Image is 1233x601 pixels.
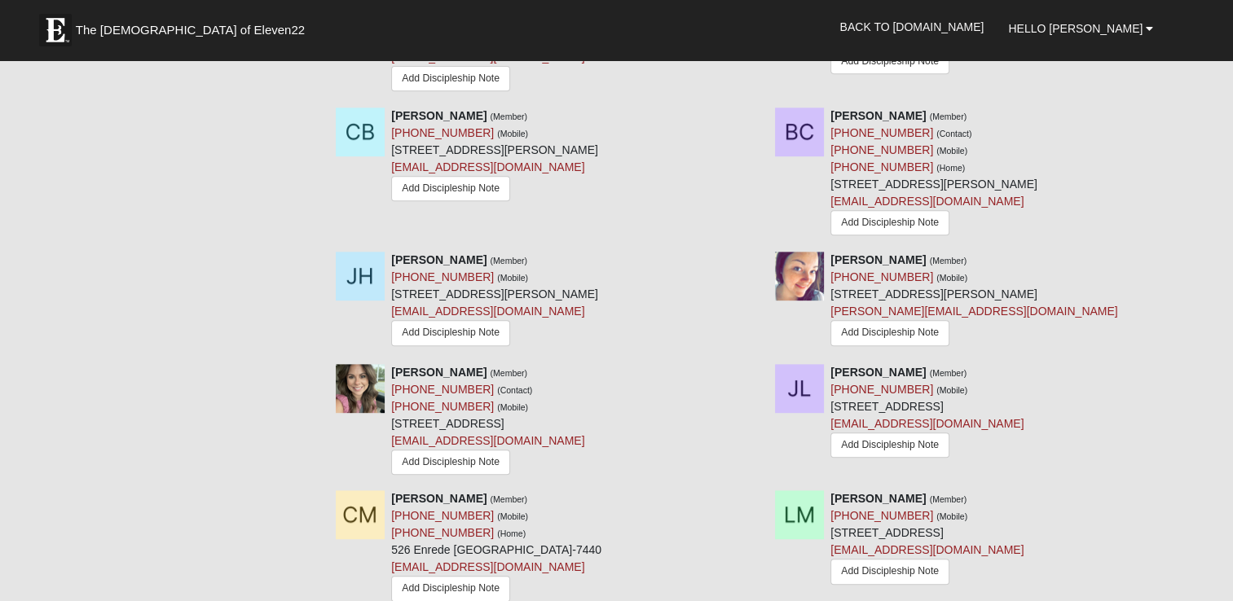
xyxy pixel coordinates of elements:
small: (Contact) [936,129,971,138]
a: [EMAIL_ADDRESS][DOMAIN_NAME] [830,543,1024,556]
small: (Member) [930,112,967,121]
a: [EMAIL_ADDRESS][DOMAIN_NAME] [830,195,1024,208]
a: [EMAIL_ADDRESS][DOMAIN_NAME] [391,305,584,318]
a: [PHONE_NUMBER] [391,383,494,396]
strong: [PERSON_NAME] [830,492,926,505]
small: (Member) [491,494,528,504]
small: (Mobile) [936,273,967,283]
a: Add Discipleship Note [830,49,949,74]
a: [EMAIL_ADDRESS][DOMAIN_NAME] [830,417,1024,430]
a: Hello [PERSON_NAME] [996,8,1165,49]
small: (Mobile) [936,511,967,521]
a: The [DEMOGRAPHIC_DATA] of Eleven22 [31,6,357,46]
strong: [PERSON_NAME] [391,253,487,266]
small: (Member) [930,368,967,378]
a: [PHONE_NUMBER] [830,270,933,283]
div: [STREET_ADDRESS] [830,364,1024,462]
a: Add Discipleship Note [830,559,949,584]
a: [PHONE_NUMBER] [830,143,933,156]
small: (Member) [930,494,967,504]
a: [PHONE_NUMBER] [830,383,933,396]
div: [STREET_ADDRESS][PERSON_NAME] [830,107,1037,239]
a: [PHONE_NUMBER] [830,160,933,173]
small: (Mobile) [936,385,967,395]
div: [STREET_ADDRESS][PERSON_NAME] [830,252,1117,351]
a: Add Discipleship Note [830,210,949,235]
strong: [PERSON_NAME] [391,366,487,379]
a: [PHONE_NUMBER] [830,126,933,139]
a: [PHONE_NUMBER] [391,526,494,539]
small: (Member) [491,368,528,378]
a: [PHONE_NUMBER] [391,270,494,283]
a: Add Discipleship Note [391,176,510,201]
strong: [PERSON_NAME] [830,366,926,379]
small: (Member) [491,256,528,265]
a: Add Discipleship Note [391,66,510,91]
a: [EMAIL_ADDRESS][DOMAIN_NAME] [391,50,584,64]
a: Add Discipleship Note [391,320,510,345]
img: Eleven22 logo [39,14,72,46]
a: [PERSON_NAME][EMAIL_ADDRESS][DOMAIN_NAME] [830,305,1117,318]
a: [EMAIL_ADDRESS][DOMAIN_NAME] [391,434,584,447]
a: [PHONE_NUMBER] [391,509,494,522]
small: (Home) [936,163,965,173]
span: The [DEMOGRAPHIC_DATA] of Eleven22 [76,22,305,38]
small: (Member) [930,256,967,265]
small: (Mobile) [497,273,528,283]
small: (Mobile) [497,511,528,521]
a: Back to [DOMAIN_NAME] [827,7,996,47]
strong: [PERSON_NAME] [830,109,926,122]
a: [PHONE_NUMBER] [391,126,494,139]
div: [STREET_ADDRESS][PERSON_NAME] [391,107,598,205]
small: (Mobile) [497,129,528,138]
span: Hello [PERSON_NAME] [1008,22,1143,35]
a: Add Discipleship Note [830,320,949,345]
div: [STREET_ADDRESS] [391,364,584,479]
small: (Mobile) [497,402,528,412]
a: [PHONE_NUMBER] [830,509,933,522]
div: [STREET_ADDRESS][PERSON_NAME] [391,252,598,349]
a: [EMAIL_ADDRESS][DOMAIN_NAME] [391,160,584,173]
strong: [PERSON_NAME] [391,492,487,505]
small: (Home) [497,529,526,538]
a: Add Discipleship Note [830,432,949,458]
strong: [PERSON_NAME] [830,253,926,266]
strong: [PERSON_NAME] [391,109,487,122]
small: (Member) [491,112,528,121]
small: (Mobile) [936,146,967,156]
a: [PHONE_NUMBER] [391,400,494,413]
div: [STREET_ADDRESS] [830,490,1024,588]
small: (Contact) [497,385,532,395]
a: Add Discipleship Note [391,450,510,475]
a: [EMAIL_ADDRESS][DOMAIN_NAME] [391,560,584,573]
